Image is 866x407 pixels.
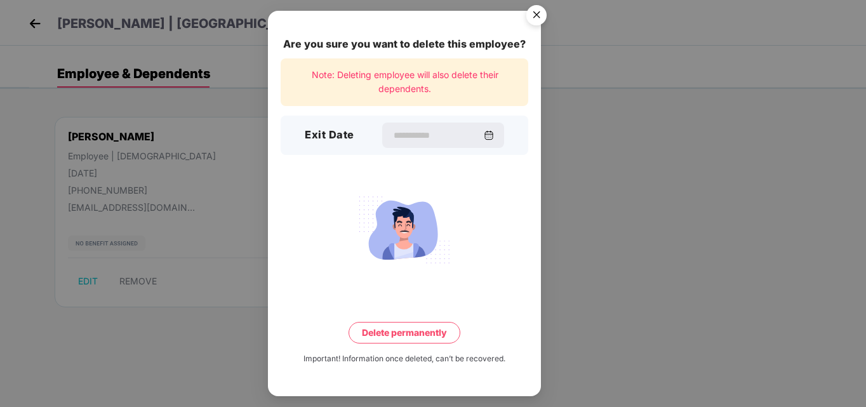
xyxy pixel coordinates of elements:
[484,130,494,140] img: svg+xml;base64,PHN2ZyBpZD0iQ2FsZW5kYXItMzJ4MzIiIHhtbG5zPSJodHRwOi8vd3d3LnczLm9yZy8yMDAwL3N2ZyIgd2...
[349,321,460,343] button: Delete permanently
[303,352,505,364] div: Important! Information once deleted, can’t be recovered.
[281,58,528,106] div: Note: Deleting employee will also delete their dependents.
[305,127,354,143] h3: Exit Date
[348,190,461,269] img: svg+xml;base64,PHN2ZyB4bWxucz0iaHR0cDovL3d3dy53My5vcmcvMjAwMC9zdmciIHdpZHRoPSIxNzgiIGhlaWdodD0iMT...
[281,36,528,52] div: Are you sure you want to delete this employee?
